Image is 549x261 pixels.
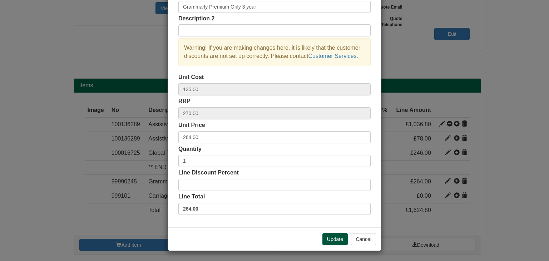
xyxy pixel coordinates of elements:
label: Unit Cost [178,73,204,82]
button: Cancel [351,233,376,245]
label: Line Total [178,193,205,201]
label: Unit Price [178,121,205,129]
label: Quantity [178,145,202,153]
label: Line Discount Percent [178,169,239,177]
label: Description 2 [178,15,214,23]
label: 264.00 [178,203,371,215]
button: Update [322,233,348,245]
a: Customer Services [308,53,356,59]
label: RRP [178,97,191,105]
div: Warning! If you are making changes here, it is likely that the customer discounts are not set up ... [178,38,371,66]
